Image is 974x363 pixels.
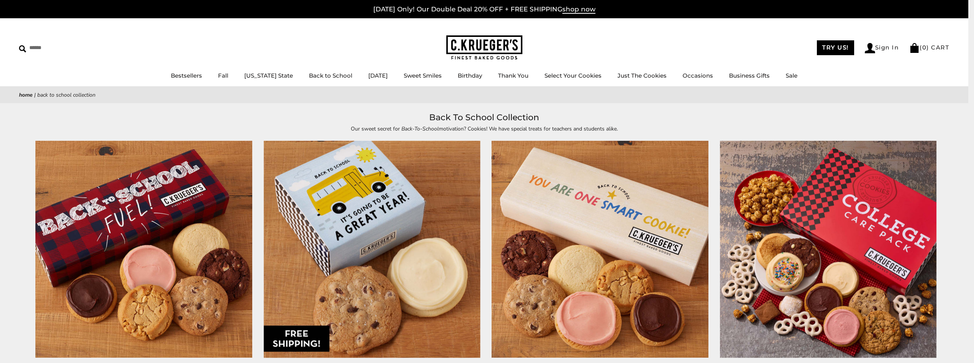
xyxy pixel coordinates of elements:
img: Bag [909,43,920,53]
a: [DATE] Only! Our Double Deal 20% OFF + FREE SHIPPING [373,5,595,14]
a: [DATE] [368,72,388,79]
h1: Back To School Collection [30,111,938,124]
span: Our sweet secret for [351,125,401,132]
span: motivation? Cookies! We have special treats for teachers and students alike. [439,125,618,132]
a: Sign In [865,43,899,53]
img: College Care Pack – Cookies and Snacks [720,141,936,358]
a: [US_STATE] State [244,72,293,79]
a: Birthday [458,72,482,79]
a: Fall [218,72,228,79]
a: Bestsellers [171,72,202,79]
img: C.KRUEGER'S [446,35,522,60]
a: Just The Cookies [618,72,667,79]
input: Search [19,42,110,54]
a: Select Your Cookies [544,72,602,79]
a: Home [19,91,33,99]
img: Back-To-School Great Year Duo Sampler - Assorted Cookies [264,141,480,358]
a: Back to School [309,72,352,79]
img: Back-To-School Fuel Half Dozen Sampler - Assorted Cookies [36,141,252,358]
a: Business Gifts [729,72,770,79]
a: () CART [909,44,949,51]
span: Back To School Collection [37,91,95,99]
img: Account [865,43,875,53]
span: shop now [562,5,595,14]
nav: breadcrumbs [19,91,949,99]
a: Occasions [683,72,713,79]
span: 0 [922,44,927,51]
span: | [34,91,36,99]
img: One Smart Cookie Half Dozen Sampler – Assorted Cookies [492,141,708,358]
a: Sweet Smiles [404,72,442,79]
a: TRY US! [817,40,854,55]
a: Sale [786,72,797,79]
a: Thank You [498,72,528,79]
em: Back-To-School [401,125,439,132]
img: Search [19,45,26,53]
